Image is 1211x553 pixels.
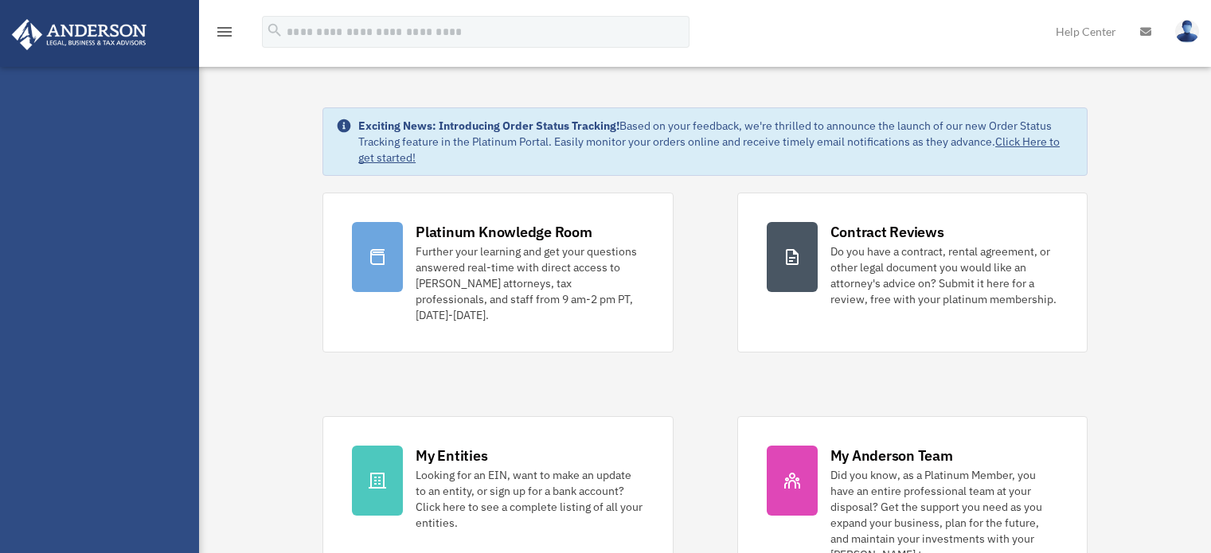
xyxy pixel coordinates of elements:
div: Do you have a contract, rental agreement, or other legal document you would like an attorney's ad... [830,243,1058,307]
div: Based on your feedback, we're thrilled to announce the launch of our new Order Status Tracking fe... [358,118,1074,166]
div: Looking for an EIN, want to make an update to an entity, or sign up for a bank account? Click her... [416,467,643,531]
strong: Exciting News: Introducing Order Status Tracking! [358,119,619,133]
a: Click Here to get started! [358,134,1060,165]
div: My Entities [416,446,487,465]
div: My Anderson Team [830,446,953,465]
div: Contract Reviews [830,222,944,242]
div: Further your learning and get your questions answered real-time with direct access to [PERSON_NAM... [416,243,643,323]
img: Anderson Advisors Platinum Portal [7,19,151,50]
img: User Pic [1175,20,1199,43]
a: Platinum Knowledge Room Further your learning and get your questions answered real-time with dire... [322,193,673,352]
i: menu [215,22,234,41]
a: menu [215,28,234,41]
a: Contract Reviews Do you have a contract, rental agreement, or other legal document you would like... [737,193,1088,352]
div: Platinum Knowledge Room [416,222,592,242]
i: search [266,21,283,39]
